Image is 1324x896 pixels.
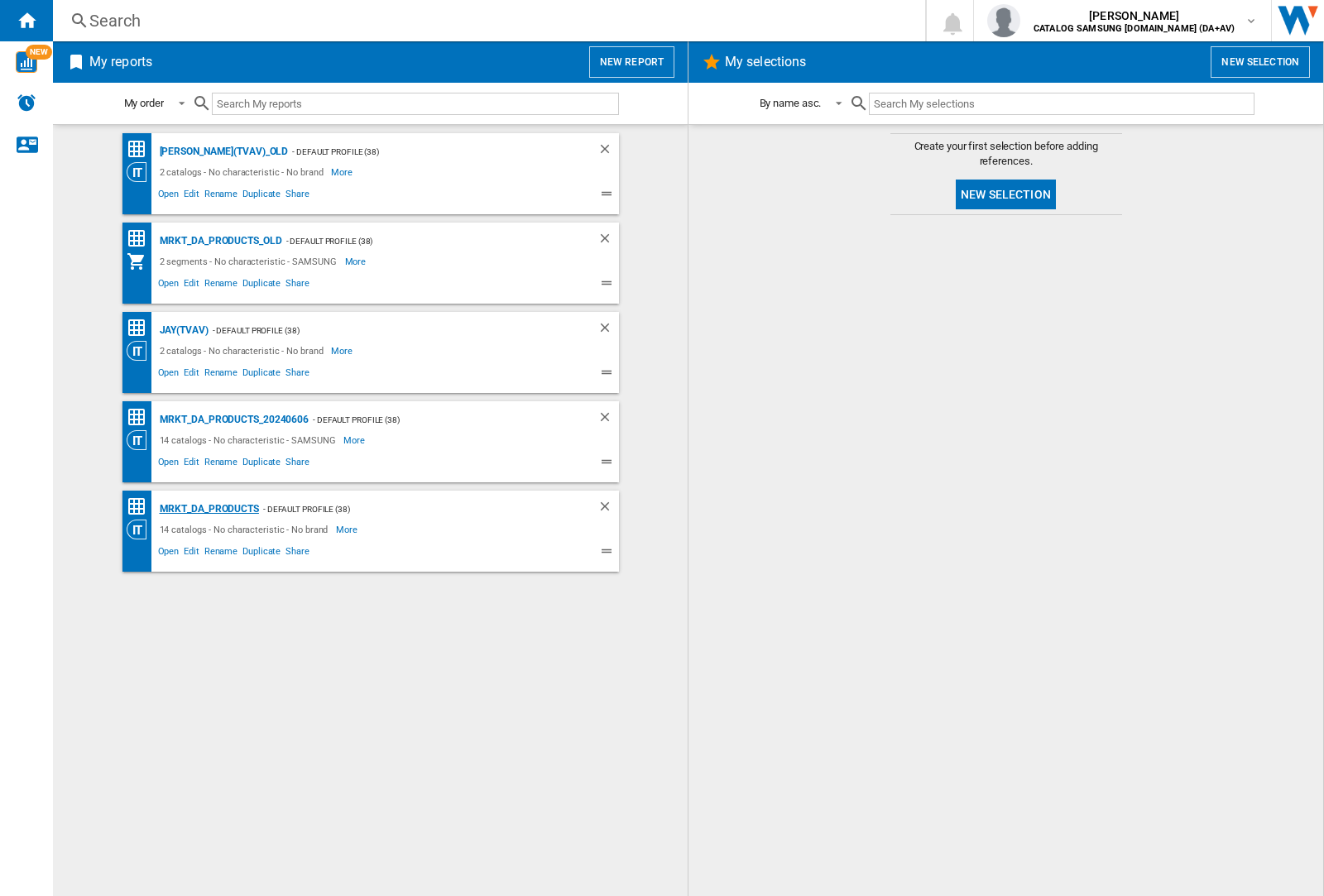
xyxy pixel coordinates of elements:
[156,276,182,295] span: Open
[127,341,156,361] div: Category View
[181,454,202,474] span: Edit
[156,162,332,182] div: 2 catalogs - No characteristic - No brand
[240,454,283,474] span: Duplicate
[156,544,182,563] span: Open
[127,318,156,338] div: Price Matrix
[156,410,309,430] div: MRKT_DA_PRODUCTS_20240606
[89,9,882,32] div: Search
[890,139,1122,169] span: Create your first selection before adding references.
[156,520,337,539] div: 14 catalogs - No characteristic - No brand
[240,544,283,563] span: Duplicate
[343,430,367,450] span: More
[127,252,156,271] div: My Assortment
[283,276,312,295] span: Share
[331,162,355,182] span: More
[597,141,619,162] div: Delete
[202,454,240,474] span: Rename
[597,410,619,430] div: Delete
[156,141,289,162] div: [PERSON_NAME](TVAV)_old
[597,231,619,252] div: Delete
[127,228,156,249] div: Price Matrix
[181,365,202,385] span: Edit
[127,407,156,428] div: Price Matrix
[127,520,156,539] div: Category View
[283,454,312,474] span: Share
[240,365,283,385] span: Duplicate
[181,544,202,563] span: Edit
[283,544,312,563] span: Share
[156,186,182,206] span: Open
[1034,23,1235,34] b: CATALOG SAMSUNG [DOMAIN_NAME] (DA+AV)
[1034,7,1235,24] span: [PERSON_NAME]
[124,97,164,109] div: My order
[1211,46,1310,78] button: New selection
[597,320,619,341] div: Delete
[956,180,1056,209] button: New selection
[722,46,809,78] h2: My selections
[156,365,182,385] span: Open
[283,365,312,385] span: Share
[127,139,156,160] div: Price Matrix
[156,341,332,361] div: 2 catalogs - No characteristic - No brand
[309,410,564,430] div: - Default profile (38)
[156,430,344,450] div: 14 catalogs - No characteristic - SAMSUNG
[240,276,283,295] span: Duplicate
[283,186,312,206] span: Share
[760,97,822,109] div: By name asc.
[127,496,156,517] div: Price Matrix
[202,276,240,295] span: Rename
[127,430,156,450] div: Category View
[987,4,1020,37] img: profile.jpg
[869,93,1254,115] input: Search My selections
[156,320,209,341] div: JAY(TVAV)
[181,186,202,206] span: Edit
[589,46,674,78] button: New report
[181,276,202,295] span: Edit
[212,93,619,115] input: Search My reports
[209,320,564,341] div: - Default profile (38)
[331,341,355,361] span: More
[16,51,37,73] img: wise-card.svg
[202,186,240,206] span: Rename
[156,499,259,520] div: MRKT_DA_PRODUCTS
[156,252,345,271] div: 2 segments - No characteristic - SAMSUNG
[202,365,240,385] span: Rename
[336,520,360,539] span: More
[282,231,564,252] div: - Default profile (38)
[17,93,36,113] img: alerts-logo.svg
[156,231,282,252] div: MRKT_DA_PRODUCTS_OLD
[202,544,240,563] span: Rename
[86,46,156,78] h2: My reports
[597,499,619,520] div: Delete
[26,45,52,60] span: NEW
[259,499,564,520] div: - Default profile (38)
[156,454,182,474] span: Open
[288,141,564,162] div: - Default profile (38)
[127,162,156,182] div: Category View
[240,186,283,206] span: Duplicate
[345,252,369,271] span: More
